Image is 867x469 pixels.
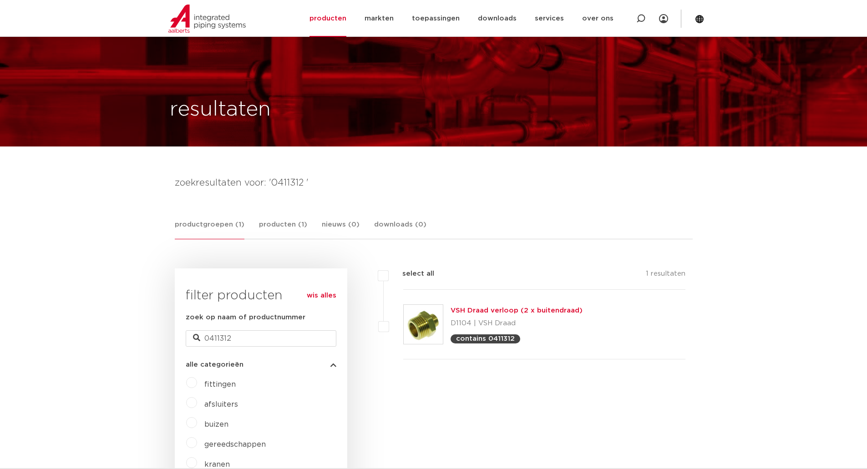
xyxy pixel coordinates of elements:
[175,219,244,239] a: productgroepen (1)
[186,361,336,368] button: alle categorieën
[451,307,583,314] a: VSH Draad verloop (2 x buitendraad)
[456,335,515,342] p: contains 0411312
[186,361,243,368] span: alle categorieën
[204,381,236,388] a: fittingen
[204,421,228,428] a: buizen
[175,176,693,190] h4: zoekresultaten voor: '0411312 '
[322,219,360,239] a: nieuws (0)
[204,441,266,448] a: gereedschappen
[307,290,336,301] a: wis alles
[389,268,434,279] label: select all
[204,461,230,468] a: kranen
[404,305,443,344] img: Thumbnail for VSH Draad verloop (2 x buitendraad)
[451,316,583,331] p: D1104 | VSH Draad
[204,401,238,408] a: afsluiters
[186,287,336,305] h3: filter producten
[374,219,426,239] a: downloads (0)
[259,219,307,239] a: producten (1)
[170,95,271,124] h1: resultaten
[646,268,685,282] p: 1 resultaten
[186,330,336,347] input: zoeken
[186,312,305,323] label: zoek op naam of productnummer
